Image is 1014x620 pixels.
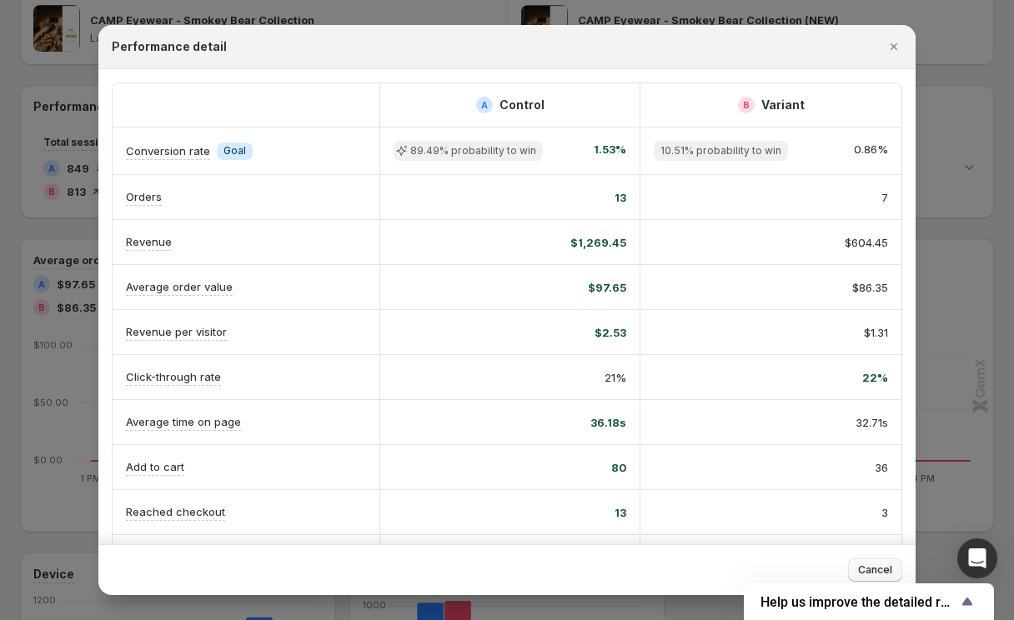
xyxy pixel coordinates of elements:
[615,189,626,206] span: 13
[126,323,227,340] p: Revenue per visitor
[882,35,906,58] button: Close
[499,97,545,113] h2: Control
[881,189,888,206] span: 7
[854,141,888,161] span: 0.86%
[481,100,488,110] h2: A
[611,459,626,476] span: 80
[852,279,888,296] span: $86.35
[126,278,233,295] p: Average order value
[594,141,626,161] span: 1.53%
[605,369,626,386] span: 21%
[864,324,888,341] span: $1.31
[848,558,902,582] button: Cancel
[126,188,162,205] p: Orders
[761,97,805,113] h2: Variant
[845,234,888,251] span: $604.45
[881,504,888,521] span: 3
[760,592,977,612] button: Show survey - Help us improve the detailed report for A/B campaigns
[743,100,750,110] h2: B
[126,368,221,385] p: Click-through rate
[856,414,888,431] span: 32.71s
[590,414,626,431] span: 36.18s
[223,144,246,157] span: Goal
[126,142,210,159] p: Conversion rate
[615,504,626,521] span: 13
[126,458,184,475] p: Add to cart
[957,538,997,578] div: Open Intercom Messenger
[862,369,888,386] span: 22%
[410,144,536,157] span: 89.49% probability to win
[588,279,626,296] span: $97.65
[570,234,626,251] span: $1,269.45
[126,233,172,250] p: Revenue
[126,503,225,520] p: Reached checkout
[595,324,626,341] span: $2.53
[126,413,241,430] p: Average time on page
[858,563,892,577] span: Cancel
[875,459,888,476] span: 36
[112,38,227,55] h2: Performance detail
[660,144,781,157] span: 10.51% probability to win
[760,594,957,610] span: Help us improve the detailed report for A/B campaigns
